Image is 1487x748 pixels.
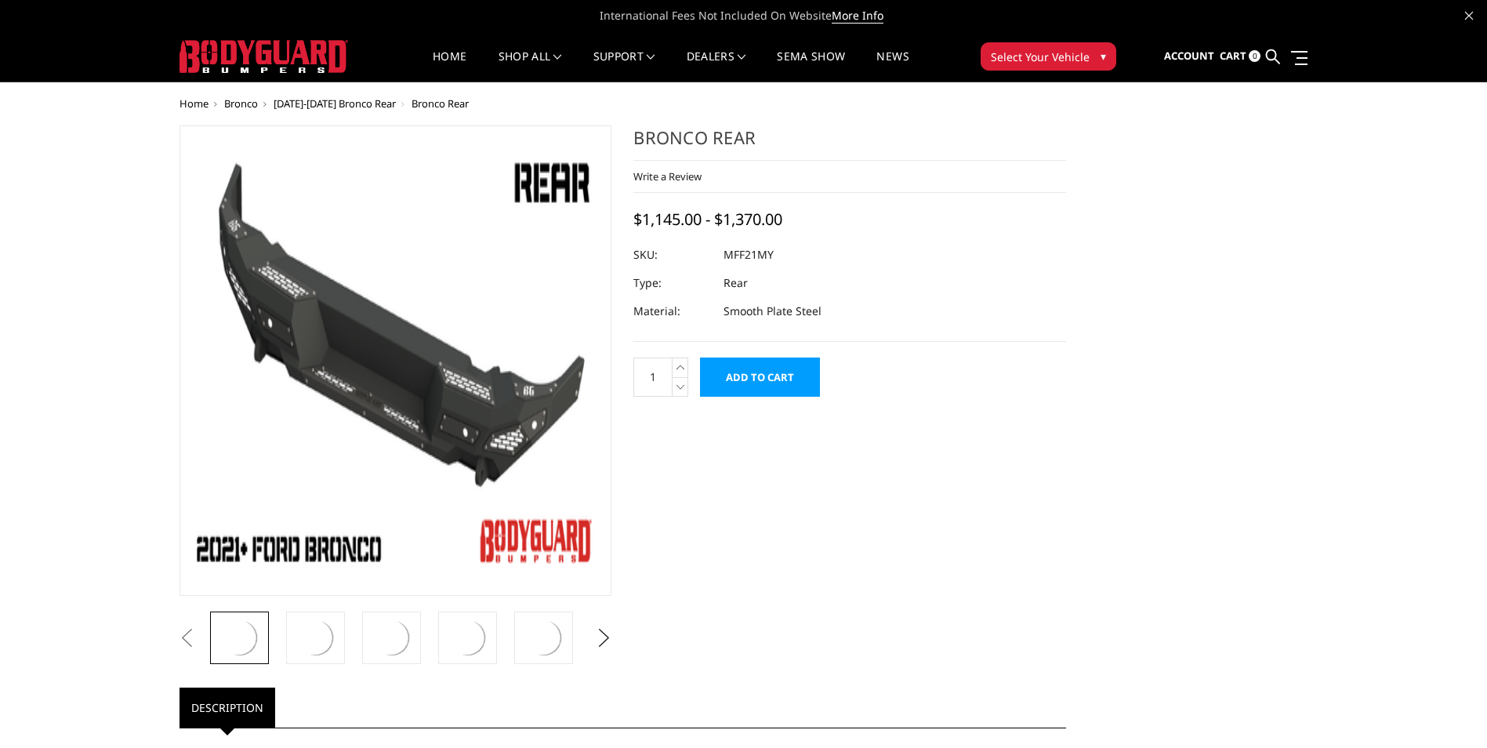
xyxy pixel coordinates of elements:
dt: Type: [633,269,712,297]
h1: Bronco Rear [633,125,1066,161]
a: Bronco [224,96,258,111]
img: Bronco Rear [184,130,607,591]
a: Support [593,51,655,82]
dd: Smooth Plate Steel [724,297,821,325]
span: Select Your Vehicle [991,49,1090,65]
img: Shown with optional bolt-on end caps [522,616,565,659]
button: Select Your Vehicle [981,42,1116,71]
button: Previous [176,626,199,650]
img: Bronco Rear [218,616,261,659]
a: News [876,51,909,82]
input: Add to Cart [700,358,820,397]
span: Cart [1220,49,1246,63]
span: $1,145.00 - $1,370.00 [633,209,782,230]
a: Bronco Rear [180,125,612,596]
img: Shown with optional bolt-on end caps [294,616,337,659]
a: Write a Review [633,169,702,183]
dd: Rear [724,269,748,297]
a: shop all [499,51,562,82]
a: Home [433,51,466,82]
button: Next [592,626,615,650]
span: ▾ [1101,48,1106,64]
span: Bronco Rear [412,96,469,111]
img: Bronco Rear [370,616,413,659]
a: Dealers [687,51,746,82]
a: Description [180,688,275,728]
dt: SKU: [633,241,712,269]
a: Account [1164,35,1214,78]
dt: Material: [633,297,712,325]
img: BODYGUARD BUMPERS [180,40,348,73]
a: [DATE]-[DATE] Bronco Rear [274,96,396,111]
a: Cart 0 [1220,35,1260,78]
span: Account [1164,49,1214,63]
a: SEMA Show [777,51,845,82]
a: Home [180,96,209,111]
dd: MFF21MY [724,241,774,269]
img: Bronco Rear [446,616,489,659]
span: 0 [1249,50,1260,62]
a: More Info [832,8,883,24]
